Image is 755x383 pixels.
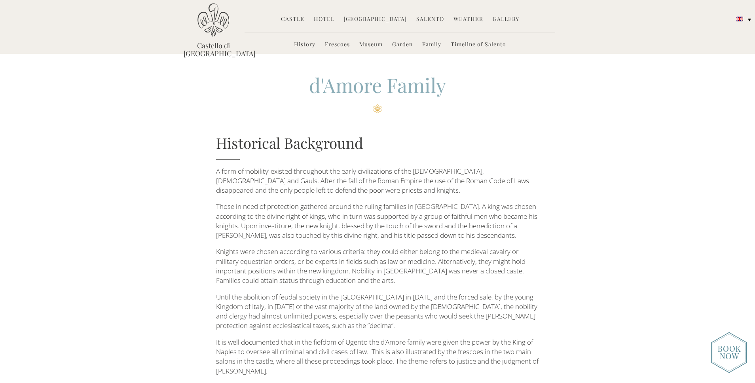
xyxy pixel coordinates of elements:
img: new-booknow.png [711,332,747,373]
p: Those in need of protection gathered around the ruling families in [GEOGRAPHIC_DATA]. A king was ... [216,202,539,240]
a: Frescoes [325,40,350,49]
a: Castle [281,15,304,24]
a: Garden [392,40,413,49]
a: Castello di [GEOGRAPHIC_DATA] [184,42,243,57]
img: Castello di Ugento [197,3,229,37]
a: Hotel [314,15,334,24]
p: It is well documented that in the fiefdom of Ugento the d’Amore family were given the power by th... [216,337,539,376]
a: [GEOGRAPHIC_DATA] [344,15,407,24]
a: History [294,40,315,49]
a: Salento [416,15,444,24]
h2: d'Amore Family [216,72,539,113]
h4: Historical Background [216,133,539,160]
img: English [736,17,743,21]
a: Family [422,40,441,49]
a: Museum [359,40,383,49]
a: Timeline of Salento [451,40,506,49]
p: A form of ‘nobility’ existed throughout the early civilizations of the [DEMOGRAPHIC_DATA], [DEMOG... [216,167,539,195]
p: Until the abolition of feudal society in the [GEOGRAPHIC_DATA] in [DATE] and the forced sale, by ... [216,292,539,331]
p: Knights were chosen according to various criteria: they could either belong to the medieval caval... [216,247,539,285]
a: Weather [453,15,483,24]
a: Gallery [493,15,519,24]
